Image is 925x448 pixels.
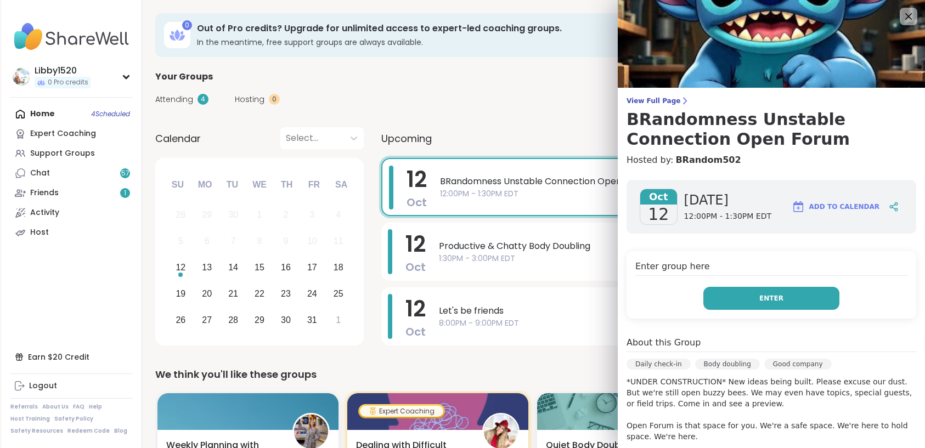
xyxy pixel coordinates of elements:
[155,131,201,146] span: Calendar
[30,227,49,238] div: Host
[407,164,427,195] span: 12
[336,207,341,222] div: 4
[281,260,291,275] div: 16
[48,78,88,87] span: 0 Pro credits
[255,313,264,327] div: 29
[222,256,245,280] div: Choose Tuesday, October 14th, 2025
[274,308,298,332] div: Choose Thursday, October 30th, 2025
[222,282,245,305] div: Choose Tuesday, October 21st, 2025
[405,293,426,324] span: 12
[54,415,93,423] a: Safety Policy
[169,282,193,305] div: Choose Sunday, October 19th, 2025
[627,97,916,105] span: View Full Page
[300,230,324,253] div: Not available Friday, October 10th, 2025
[195,256,219,280] div: Choose Monday, October 13th, 2025
[283,207,288,222] div: 2
[329,173,353,197] div: Sa
[627,376,916,442] p: *UNDER CONSTRUCTION* New ideas being built. Please excuse our dust. But we're still open buzzy be...
[405,259,426,275] span: Oct
[169,230,193,253] div: Not available Sunday, October 5th, 2025
[255,286,264,301] div: 22
[114,427,127,435] a: Blog
[247,173,272,197] div: We
[30,207,59,218] div: Activity
[787,194,884,220] button: Add to Calendar
[336,313,341,327] div: 1
[309,207,314,222] div: 3
[248,230,272,253] div: Not available Wednesday, October 8th, 2025
[195,203,219,227] div: Not available Monday, September 29th, 2025
[405,229,426,259] span: 12
[300,282,324,305] div: Choose Friday, October 24th, 2025
[248,282,272,305] div: Choose Wednesday, October 22nd, 2025
[155,94,193,105] span: Attending
[635,260,907,276] h4: Enter group here
[405,324,426,339] span: Oct
[10,18,133,56] img: ShareWell Nav Logo
[326,282,350,305] div: Choose Saturday, October 25th, 2025
[334,234,343,248] div: 11
[67,427,110,435] a: Redeem Code
[169,308,193,332] div: Choose Sunday, October 26th, 2025
[248,203,272,227] div: Not available Wednesday, October 1st, 2025
[684,191,771,209] span: [DATE]
[407,195,427,210] span: Oct
[764,359,832,370] div: Good company
[675,154,741,167] a: BRandom502
[440,188,889,200] span: 12:00PM - 1:30PM EDT
[30,128,96,139] div: Expert Coaching
[326,203,350,227] div: Not available Saturday, October 4th, 2025
[648,205,669,224] span: 12
[228,260,238,275] div: 14
[29,381,57,392] div: Logout
[307,286,317,301] div: 24
[439,317,890,329] span: 8:00PM - 9:00PM EDT
[166,173,190,197] div: Su
[198,94,208,105] div: 4
[300,203,324,227] div: Not available Friday, October 3rd, 2025
[169,256,193,280] div: Choose Sunday, October 12th, 2025
[326,230,350,253] div: Not available Saturday, October 11th, 2025
[759,293,783,303] span: Enter
[197,37,821,48] h3: In the meantime, free support groups are always available.
[10,203,133,223] a: Activity
[10,427,63,435] a: Safety Resources
[257,234,262,248] div: 8
[248,308,272,332] div: Choose Wednesday, October 29th, 2025
[30,148,95,159] div: Support Groups
[155,70,213,83] span: Your Groups
[275,173,299,197] div: Th
[307,234,317,248] div: 10
[307,313,317,327] div: 31
[381,131,432,146] span: Upcoming
[228,207,238,222] div: 30
[10,183,133,203] a: Friends1
[205,234,210,248] div: 6
[30,168,50,179] div: Chat
[334,286,343,301] div: 25
[222,203,245,227] div: Not available Tuesday, September 30th, 2025
[182,20,192,30] div: 0
[326,256,350,280] div: Choose Saturday, October 18th, 2025
[627,97,916,149] a: View Full PageBRandomness Unstable Connection Open Forum
[73,403,84,411] a: FAQ
[202,207,212,222] div: 29
[10,403,38,411] a: Referrals
[30,188,59,199] div: Friends
[10,124,133,144] a: Expert Coaching
[176,260,185,275] div: 12
[10,376,133,396] a: Logout
[307,260,317,275] div: 17
[334,260,343,275] div: 18
[202,260,212,275] div: 13
[202,313,212,327] div: 27
[326,308,350,332] div: Choose Saturday, November 1st, 2025
[300,308,324,332] div: Choose Friday, October 31st, 2025
[235,94,264,105] span: Hosting
[42,403,69,411] a: About Us
[257,207,262,222] div: 1
[439,253,890,264] span: 1:30PM - 3:00PM EDT
[439,240,890,253] span: Productive & Chatty Body Doubling
[703,287,839,310] button: Enter
[627,154,916,167] h4: Hosted by:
